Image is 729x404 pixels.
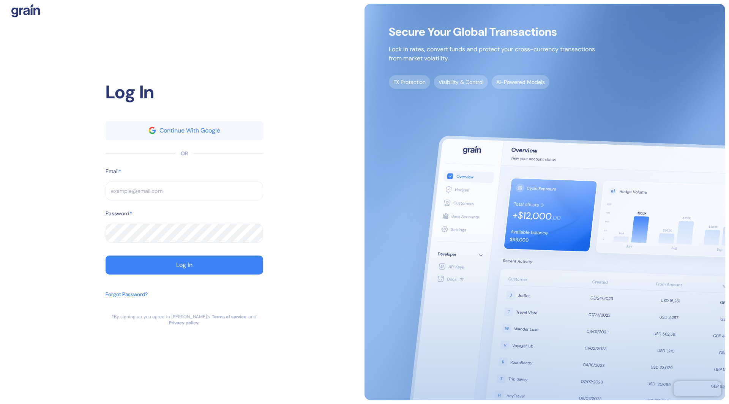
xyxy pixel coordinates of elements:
[389,45,595,63] p: Lock in rates, convert funds and protect your cross-currency transactions from market volatility.
[149,127,156,134] img: google
[389,75,430,89] span: FX Protection
[181,150,188,158] div: OR
[112,314,210,320] div: *By signing up you agree to [PERSON_NAME]’s
[11,4,40,17] img: logo
[106,181,263,200] input: example@email.com
[106,290,148,298] div: Forgot Password?
[106,167,118,175] label: Email
[106,79,263,106] div: Log In
[106,210,129,218] label: Password
[169,320,199,326] a: Privacy policy.
[106,287,148,314] button: Forgot Password?
[212,314,246,320] a: Terms of service
[106,256,263,275] button: Log In
[674,381,721,396] iframe: Chatra live chat
[434,75,488,89] span: Visibility & Control
[159,128,220,134] div: Continue With Google
[176,262,193,268] div: Log In
[106,121,263,140] button: googleContinue With Google
[389,28,595,36] span: Secure Your Global Transactions
[492,75,549,89] span: AI-Powered Models
[364,4,725,400] img: signup-main-image
[248,314,257,320] div: and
